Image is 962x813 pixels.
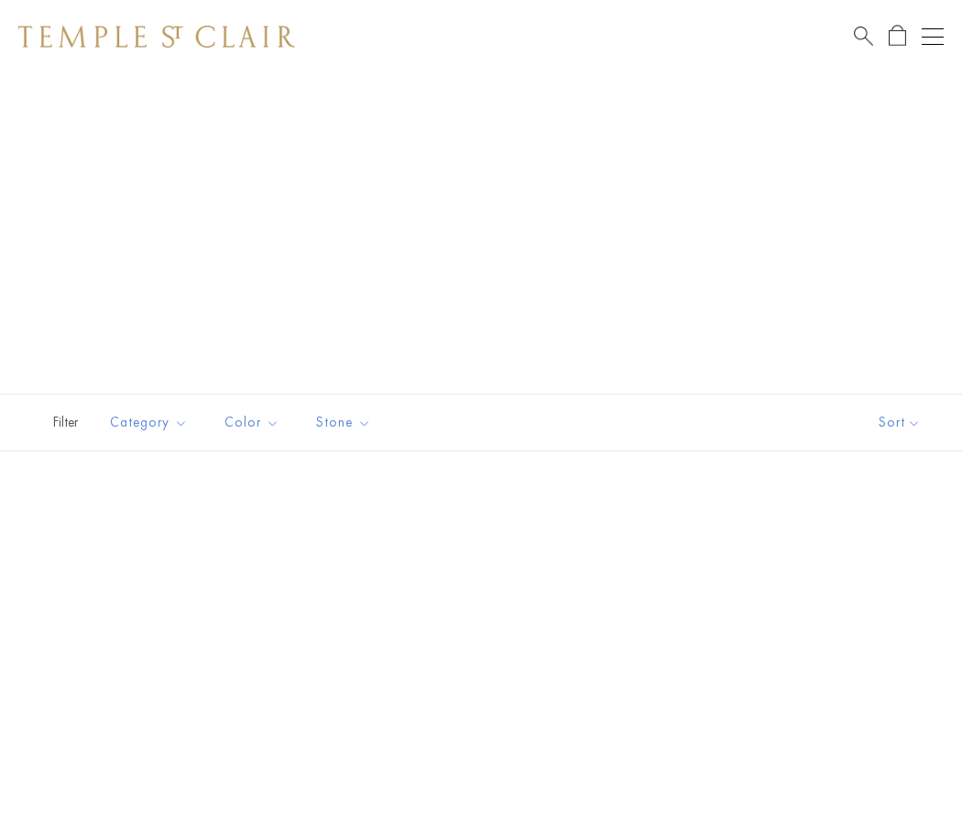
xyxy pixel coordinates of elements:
[889,25,906,48] a: Open Shopping Bag
[101,411,202,434] span: Category
[307,411,385,434] span: Stone
[18,26,295,48] img: Temple St. Clair
[96,402,202,443] button: Category
[854,25,873,48] a: Search
[837,395,962,450] button: Show sort by
[211,402,293,443] button: Color
[302,402,385,443] button: Stone
[215,411,293,434] span: Color
[922,26,944,48] button: Open navigation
